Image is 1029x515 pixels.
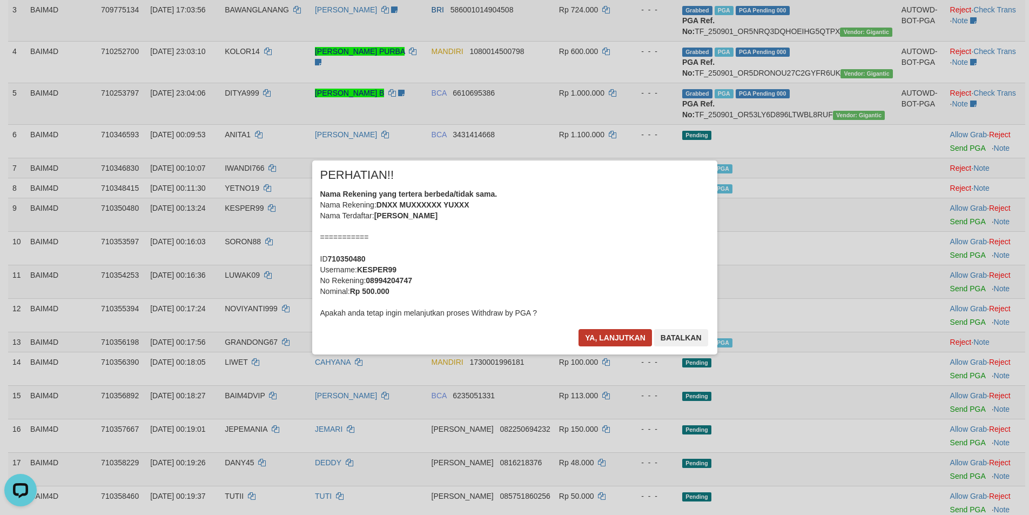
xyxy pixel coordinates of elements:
[579,329,652,346] button: Ya, lanjutkan
[320,190,497,198] b: Nama Rekening yang tertera berbeda/tidak sama.
[350,287,389,296] b: Rp 500.000
[320,189,709,318] div: Nama Rekening: Nama Terdaftar: =========== ID Username: No Rekening: Nominal: Apakah anda tetap i...
[357,265,396,274] b: KESPER99
[376,200,469,209] b: DNXX MUXXXXXX YUXXX
[654,329,708,346] button: Batalkan
[4,4,37,37] button: Open LiveChat chat widget
[374,211,438,220] b: [PERSON_NAME]
[328,255,366,263] b: 710350480
[366,276,412,285] b: 08994204747
[320,170,394,180] span: PERHATIAN!!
